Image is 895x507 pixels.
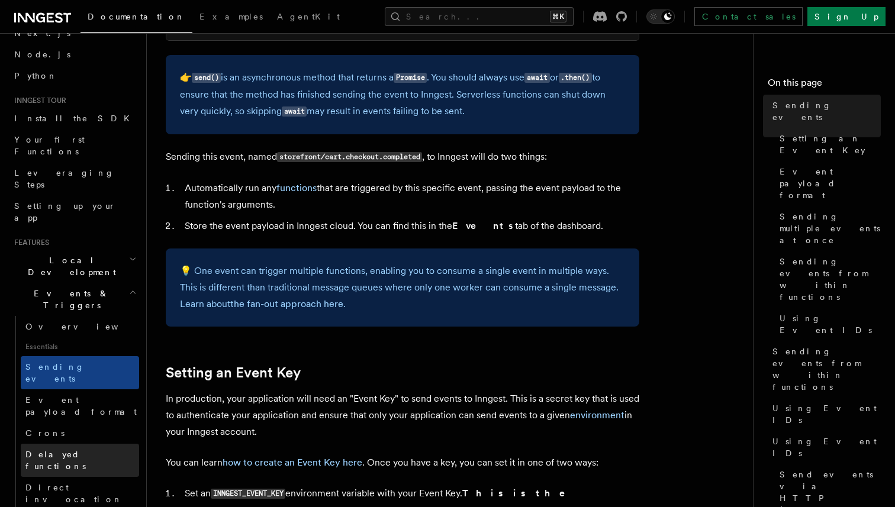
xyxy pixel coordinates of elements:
[9,162,139,195] a: Leveraging Steps
[780,312,881,336] span: Using Event IDs
[9,22,139,44] a: Next.js
[277,152,422,162] code: storefront/cart.checkout.completed
[780,133,881,156] span: Setting an Event Key
[780,211,881,246] span: Sending multiple events at once
[14,201,116,222] span: Setting up your app
[192,4,270,32] a: Examples
[14,50,70,59] span: Node.js
[14,28,70,38] span: Next.js
[223,457,362,468] a: how to create an Event Key here
[768,341,881,398] a: Sending events from within functions
[277,12,340,21] span: AgentKit
[25,395,137,416] span: Event payload format
[775,251,881,308] a: Sending events from within functions
[394,73,427,83] code: Promise
[772,435,881,459] span: Using Event IDs
[780,166,881,201] span: Event payload format
[694,7,803,26] a: Contact sales
[14,71,57,80] span: Python
[452,220,515,231] strong: Events
[14,135,85,156] span: Your first Functions
[9,65,139,86] a: Python
[385,7,574,26] button: Search...⌘K
[230,298,343,309] a: the fan-out approach here
[180,69,625,120] p: 👉 is an asynchronous method that returns a . You should always use or to ensure that the method h...
[9,108,139,129] a: Install the SDK
[780,256,881,303] span: Sending events from within functions
[25,450,86,471] span: Delayed functions
[166,390,639,440] p: In production, your application will need an "Event Key" to send events to Inngest. This is a sec...
[775,161,881,206] a: Event payload format
[9,238,49,247] span: Features
[768,431,881,464] a: Using Event IDs
[21,337,139,356] span: Essentials
[524,73,549,83] code: await
[276,182,317,193] a: functions
[772,99,881,123] span: Sending events
[166,148,639,166] p: Sending this event, named , to Inngest will do two things:
[768,76,881,95] h4: On this page
[559,73,592,83] code: .then()
[25,428,65,438] span: Crons
[550,11,566,22] kbd: ⌘K
[9,96,66,105] span: Inngest tour
[25,322,147,331] span: Overview
[181,218,639,234] li: Store the event payload in Inngest cloud. You can find this in the tab of the dashboard.
[9,283,139,316] button: Events & Triggers
[211,489,285,499] code: INNGEST_EVENT_KEY
[9,195,139,228] a: Setting up your app
[768,398,881,431] a: Using Event IDs
[9,129,139,162] a: Your first Functions
[21,316,139,337] a: Overview
[807,7,886,26] a: Sign Up
[21,356,139,389] a: Sending events
[88,12,185,21] span: Documentation
[9,288,129,311] span: Events & Triggers
[282,106,307,117] code: await
[646,9,675,24] button: Toggle dark mode
[81,4,192,33] a: Documentation
[14,114,137,123] span: Install the SDK
[270,4,347,32] a: AgentKit
[181,180,639,213] li: Automatically run any that are triggered by this specific event, passing the event payload to the...
[21,422,139,444] a: Crons
[199,12,263,21] span: Examples
[25,362,85,383] span: Sending events
[772,402,881,426] span: Using Event IDs
[192,73,221,83] code: send()
[21,444,139,477] a: Delayed functions
[570,409,624,421] a: environment
[166,454,639,471] p: You can learn . Once you have a key, you can set it in one of two ways:
[21,389,139,422] a: Event payload format
[9,44,139,65] a: Node.js
[14,168,114,189] span: Leveraging Steps
[772,345,881,393] span: Sending events from within functions
[768,95,881,128] a: Sending events
[775,206,881,251] a: Sending multiple events at once
[775,128,881,161] a: Setting an Event Key
[9,254,129,278] span: Local Development
[9,250,139,283] button: Local Development
[166,364,301,381] a: Setting an Event Key
[775,308,881,341] a: Using Event IDs
[25,483,123,504] span: Direct invocation
[180,263,625,312] p: 💡 One event can trigger multiple functions, enabling you to consume a single event in multiple wa...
